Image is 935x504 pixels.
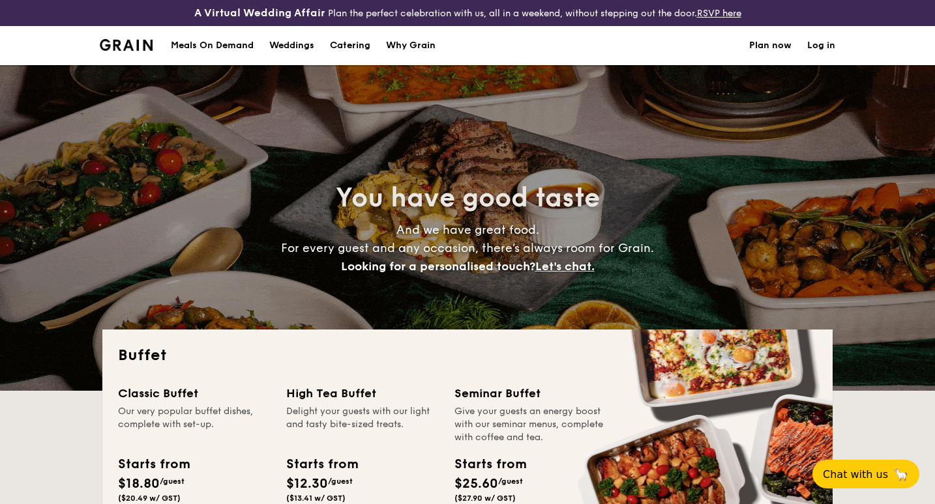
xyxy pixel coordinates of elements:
[454,405,607,444] div: Give your guests an energy boost with our seminar menus, complete with coffee and tea.
[160,477,185,486] span: /guest
[100,39,153,51] img: Grain
[286,405,439,444] div: Delight your guests with our light and tasty bite-sized treats.
[286,455,357,474] div: Starts from
[697,8,741,19] a: RSVP here
[454,494,516,503] span: ($27.90 w/ GST)
[893,467,909,482] span: 🦙
[823,468,888,481] span: Chat with us
[286,476,328,492] span: $12.30
[498,477,523,486] span: /guest
[386,26,436,65] div: Why Grain
[118,384,271,402] div: Classic Buffet
[269,26,314,65] div: Weddings
[100,39,153,51] a: Logotype
[330,26,370,65] h1: Catering
[535,259,595,273] span: Let's chat.
[286,384,439,402] div: High Tea Buffet
[749,26,792,65] a: Plan now
[378,26,443,65] a: Why Grain
[454,455,526,474] div: Starts from
[454,384,607,402] div: Seminar Buffet
[118,405,271,444] div: Our very popular buffet dishes, complete with set-up.
[118,345,817,366] h2: Buffet
[118,494,181,503] span: ($20.49 w/ GST)
[807,26,835,65] a: Log in
[328,477,353,486] span: /guest
[322,26,378,65] a: Catering
[286,494,346,503] span: ($13.41 w/ GST)
[156,5,779,21] div: Plan the perfect celebration with us, all in a weekend, without stepping out the door.
[118,476,160,492] span: $18.80
[171,26,254,65] div: Meals On Demand
[163,26,261,65] a: Meals On Demand
[118,455,189,474] div: Starts from
[261,26,322,65] a: Weddings
[194,5,325,21] h4: A Virtual Wedding Affair
[812,460,919,488] button: Chat with us🦙
[454,476,498,492] span: $25.60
